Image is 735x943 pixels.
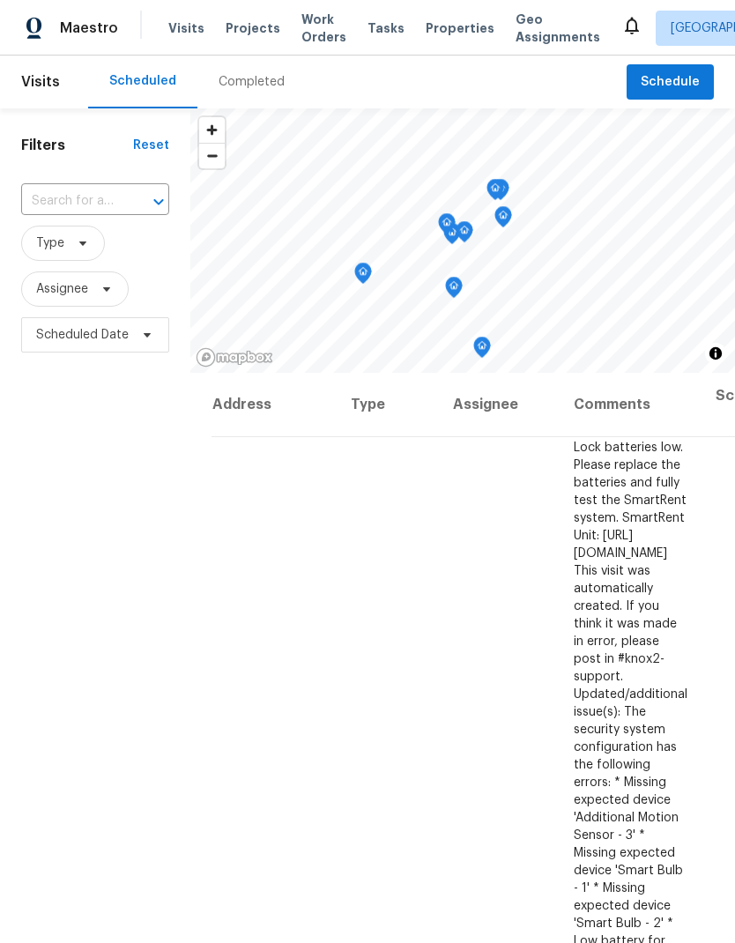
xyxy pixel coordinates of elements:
div: Map marker [354,263,372,290]
span: Visits [21,63,60,101]
span: Visits [168,19,204,37]
span: Toggle attribution [710,344,721,363]
div: Completed [219,73,285,91]
th: Address [212,373,337,437]
span: Assignee [36,280,88,298]
button: Open [146,189,171,214]
span: Tasks [367,22,405,34]
span: Properties [426,19,494,37]
div: Map marker [456,221,473,249]
div: Map marker [486,179,504,206]
div: Map marker [494,206,512,234]
a: Mapbox homepage [196,347,273,368]
button: Zoom in [199,117,225,143]
th: Assignee [439,373,560,437]
button: Schedule [627,64,714,100]
div: Scheduled [109,72,176,90]
div: Map marker [445,277,463,304]
span: Projects [226,19,280,37]
span: Type [36,234,64,252]
span: Schedule [641,71,700,93]
th: Comments [560,373,702,437]
input: Search for an address... [21,188,120,215]
div: Map marker [438,213,456,241]
span: Geo Assignments [516,11,600,46]
th: Type [337,373,439,437]
span: Work Orders [301,11,346,46]
span: Scheduled Date [36,326,129,344]
button: Zoom out [199,143,225,168]
span: Maestro [60,19,118,37]
div: Reset [133,137,169,154]
span: Zoom out [199,144,225,168]
h1: Filters [21,137,133,154]
div: Map marker [473,337,491,364]
button: Toggle attribution [705,343,726,364]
